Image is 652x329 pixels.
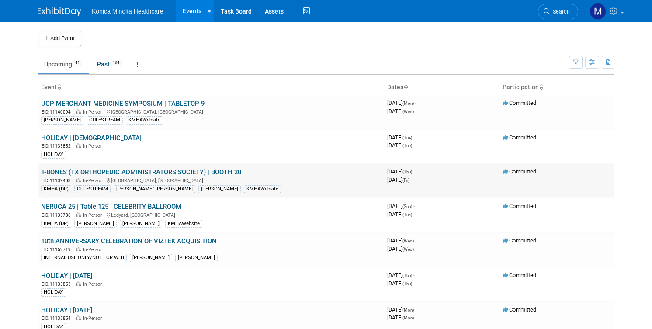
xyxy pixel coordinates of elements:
[503,168,536,175] span: Committed
[76,247,81,251] img: In-Person Event
[83,178,105,184] span: In-Person
[387,108,414,114] span: [DATE]
[387,203,415,209] span: [DATE]
[175,254,218,262] div: [PERSON_NAME]
[87,116,123,124] div: GULFSTREAM
[402,239,414,243] span: (Wed)
[503,203,536,209] span: Committed
[387,246,414,252] span: [DATE]
[41,151,66,159] div: HOLIDAY
[110,60,122,66] span: 164
[76,143,81,148] img: In-Person Event
[402,178,409,183] span: (Fri)
[130,254,172,262] div: [PERSON_NAME]
[38,80,384,95] th: Event
[387,280,412,287] span: [DATE]
[415,306,416,313] span: -
[538,4,578,19] a: Search
[74,220,117,228] div: [PERSON_NAME]
[413,203,415,209] span: -
[413,134,415,141] span: -
[387,211,412,218] span: [DATE]
[76,178,81,182] img: In-Person Event
[83,281,105,287] span: In-Person
[41,108,380,115] div: [GEOGRAPHIC_DATA], [GEOGRAPHIC_DATA]
[550,8,570,15] span: Search
[402,315,414,320] span: (Mon)
[244,185,281,193] div: KMHAWebsite
[387,168,415,175] span: [DATE]
[41,211,380,218] div: Ledyard, [GEOGRAPHIC_DATA]
[83,247,105,253] span: In-Person
[41,254,127,262] div: INTERNAL USE ONLY/NOT FOR WEB
[38,7,81,16] img: ExhibitDay
[76,315,81,320] img: In-Person Event
[42,247,74,252] span: EID: 11152719
[41,134,142,142] a: HOLIDAY | [DEMOGRAPHIC_DATA]
[90,56,128,73] a: Past164
[590,3,606,20] img: Marketing Team
[402,308,414,312] span: (Mon)
[402,143,412,148] span: (Tue)
[42,316,74,321] span: EID: 11133854
[41,237,217,245] a: 10th ANNIVERSARY CELEBRATION OF VIZTEK ACQUISITION
[539,83,543,90] a: Sort by Participation Type
[402,212,412,217] span: (Tue)
[503,237,536,244] span: Committed
[41,272,92,280] a: HOLIDAY | [DATE]
[83,212,105,218] span: In-Person
[387,272,415,278] span: [DATE]
[415,237,416,244] span: -
[73,60,82,66] span: 42
[403,83,408,90] a: Sort by Start Date
[503,100,536,106] span: Committed
[387,237,416,244] span: [DATE]
[38,56,89,73] a: Upcoming42
[402,135,412,140] span: (Tue)
[76,212,81,217] img: In-Person Event
[83,143,105,149] span: In-Person
[83,109,105,115] span: In-Person
[74,185,111,193] div: GULFSTREAM
[42,178,74,183] span: EID: 11139403
[42,144,74,149] span: EID: 11133852
[198,185,241,193] div: [PERSON_NAME]
[387,177,409,183] span: [DATE]
[41,306,92,314] a: HOLIDAY | [DATE]
[41,288,66,296] div: HOLIDAY
[413,168,415,175] span: -
[384,80,499,95] th: Dates
[41,185,71,193] div: KMHA (DR)
[402,281,412,286] span: (Thu)
[387,142,412,149] span: [DATE]
[387,306,416,313] span: [DATE]
[402,247,414,252] span: (Wed)
[402,204,412,209] span: (Sun)
[165,220,202,228] div: KMHAWebsite
[387,314,414,321] span: [DATE]
[57,83,61,90] a: Sort by Event Name
[413,272,415,278] span: -
[41,168,241,176] a: T-BONES (TX ORTHOPEDIC ADMINISTRATORS SOCIETY) | BOOTH 20
[41,100,205,107] a: UCP MERCHANT MEDICINE SYMPOSIUM | TABLETOP 9
[41,203,181,211] a: NERUCA 25 | Table 125 | CELEBRITY BALLROOM
[120,220,162,228] div: [PERSON_NAME]
[503,306,536,313] span: Committed
[41,220,71,228] div: KMHA (DR)
[41,177,380,184] div: [GEOGRAPHIC_DATA], [GEOGRAPHIC_DATA]
[38,31,81,46] button: Add Event
[42,282,74,287] span: EID: 11133853
[114,185,195,193] div: [PERSON_NAME]' [PERSON_NAME]
[503,134,536,141] span: Committed
[42,110,74,114] span: EID: 11140094
[76,109,81,114] img: In-Person Event
[83,315,105,321] span: In-Person
[402,109,414,114] span: (Wed)
[41,116,83,124] div: [PERSON_NAME]
[76,281,81,286] img: In-Person Event
[503,272,536,278] span: Committed
[499,80,614,95] th: Participation
[92,8,163,15] span: Konica Minolta Healthcare
[387,100,416,106] span: [DATE]
[402,101,414,106] span: (Mon)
